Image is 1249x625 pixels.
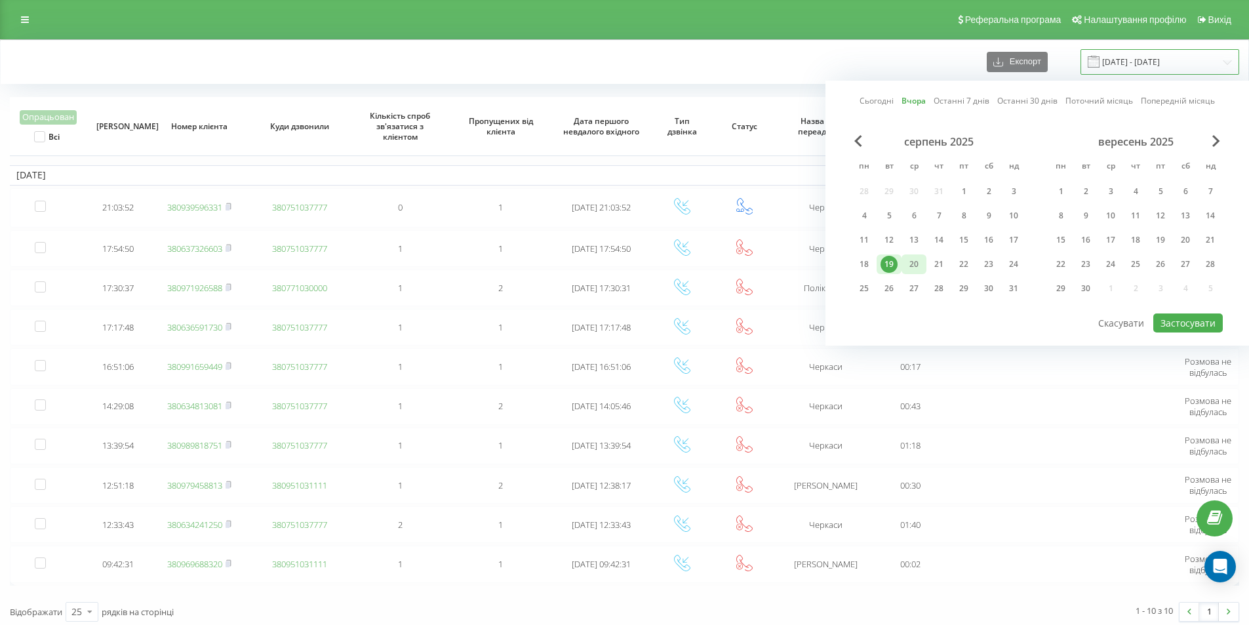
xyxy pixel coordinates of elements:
div: чт 28 серп 2025 р. [926,279,951,298]
div: вт 16 вер 2025 р. [1073,230,1098,250]
a: 380951031111 [272,558,327,570]
div: ср 20 серп 2025 р. [902,254,926,274]
div: ср 17 вер 2025 р. [1098,230,1123,250]
div: чт 18 вер 2025 р. [1123,230,1148,250]
div: пн 1 вер 2025 р. [1048,182,1073,201]
span: [DATE] 12:33:43 [572,519,631,531]
td: 01:40 [876,506,945,543]
a: Сьогодні [860,94,894,107]
div: 22 [955,256,972,273]
a: 380991659449 [167,361,222,373]
a: 380637326603 [167,243,222,254]
abbr: неділя [1004,157,1023,177]
abbr: субота [979,157,999,177]
div: 26 [881,280,898,297]
div: 2 [980,183,997,200]
td: Черкаси [775,348,875,385]
span: [DATE] 17:30:31 [572,282,631,294]
abbr: понеділок [1051,157,1071,177]
div: 21 [1202,232,1219,249]
td: [PERSON_NAME] [775,546,875,582]
div: 13 [905,232,922,249]
div: ср 3 вер 2025 р. [1098,182,1123,201]
td: 09:42:31 [87,546,149,582]
div: 19 [1152,232,1169,249]
td: Черкаси [775,428,875,464]
a: 380751037777 [272,439,327,451]
a: Останні 30 днів [997,94,1058,107]
span: 1 [498,321,503,333]
a: 380939596331 [167,201,222,213]
div: 11 [1127,207,1144,224]
div: ср 13 серп 2025 р. [902,230,926,250]
div: пт 22 серп 2025 р. [951,254,976,274]
div: 30 [980,280,997,297]
div: пн 4 серп 2025 р. [852,206,877,226]
div: 13 [1177,207,1194,224]
div: 7 [930,207,947,224]
div: ср 27 серп 2025 р. [902,279,926,298]
div: 14 [1202,207,1219,224]
div: 11 [856,232,873,249]
div: пн 8 вер 2025 р. [1048,206,1073,226]
a: 380751037777 [272,519,327,531]
div: сб 23 серп 2025 р. [976,254,1001,274]
div: вт 5 серп 2025 р. [877,206,902,226]
div: 22 [1052,256,1069,273]
div: пт 26 вер 2025 р. [1148,254,1173,274]
abbr: середа [1101,157,1120,177]
div: пн 25 серп 2025 р. [852,279,877,298]
div: пт 19 вер 2025 р. [1148,230,1173,250]
span: Куди дзвонили [260,121,339,132]
div: сб 16 серп 2025 р. [976,230,1001,250]
div: 7 [1202,183,1219,200]
div: вт 26 серп 2025 р. [877,279,902,298]
a: Поточний місяць [1065,94,1133,107]
span: 1 [398,243,403,254]
div: Open Intercom Messenger [1204,551,1236,582]
span: 1 [498,361,503,373]
span: рядків на сторінці [102,606,174,618]
div: чт 11 вер 2025 р. [1123,206,1148,226]
div: пн 11 серп 2025 р. [852,230,877,250]
div: вт 23 вер 2025 р. [1073,254,1098,274]
a: 380751037777 [272,361,327,373]
div: сб 6 вер 2025 р. [1173,182,1198,201]
div: чт 14 серп 2025 р. [926,230,951,250]
div: 20 [1177,232,1194,249]
span: 2 [498,400,503,412]
div: пт 8 серп 2025 р. [951,206,976,226]
abbr: п’ятниця [954,157,974,177]
div: сб 13 вер 2025 р. [1173,206,1198,226]
span: Тип дзвінка [660,116,704,136]
td: Черкаси [775,188,875,228]
div: чт 25 вер 2025 р. [1123,254,1148,274]
div: нд 21 вер 2025 р. [1198,230,1223,250]
span: 1 [498,201,503,213]
span: Розмова не відбулась [1185,553,1231,576]
span: 2 [498,479,503,491]
div: вт 2 вер 2025 р. [1073,182,1098,201]
abbr: вівторок [1076,157,1096,177]
div: 16 [1077,232,1094,249]
span: Next Month [1212,135,1220,147]
div: 16 [980,232,997,249]
div: нд 7 вер 2025 р. [1198,182,1223,201]
span: [DATE] 13:39:54 [572,439,631,451]
div: 31 [1005,280,1022,297]
span: 1 [398,282,403,294]
div: 3 [1102,183,1119,200]
span: Відображати [10,606,62,618]
span: Експорт [1003,57,1041,67]
td: Черкаси [775,506,875,543]
a: 380989818751 [167,439,222,451]
span: 1 [498,243,503,254]
abbr: понеділок [854,157,874,177]
div: вт 9 вер 2025 р. [1073,206,1098,226]
span: Розмова не відбулась [1185,395,1231,418]
div: чт 4 вер 2025 р. [1123,182,1148,201]
span: [DATE] 12:38:17 [572,479,631,491]
a: 380971926588 [167,282,222,294]
div: 30 [1077,280,1094,297]
span: [DATE] 09:42:31 [572,558,631,570]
